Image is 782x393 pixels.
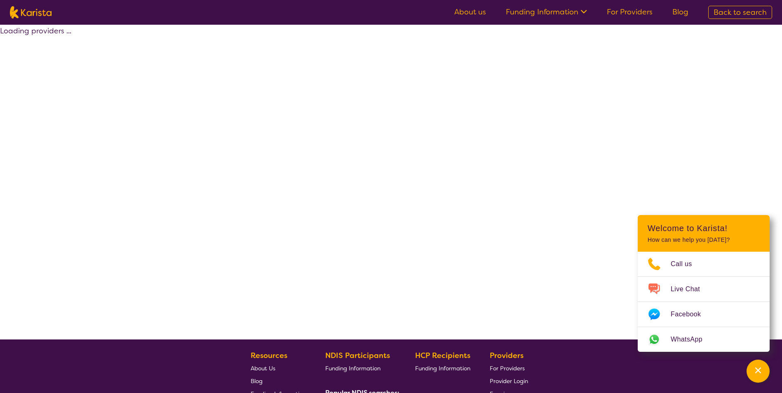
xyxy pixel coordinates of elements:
[747,360,770,383] button: Channel Menu
[415,362,470,374] a: Funding Information
[671,308,711,320] span: Facebook
[415,351,470,360] b: HCP Recipients
[607,7,653,17] a: For Providers
[10,6,52,19] img: Karista logo
[671,283,710,295] span: Live Chat
[325,365,380,372] span: Funding Information
[638,252,770,352] ul: Choose channel
[490,377,528,385] span: Provider Login
[454,7,486,17] a: About us
[671,333,712,346] span: WhatsApp
[490,365,525,372] span: For Providers
[251,362,306,374] a: About Us
[415,365,470,372] span: Funding Information
[325,351,390,360] b: NDIS Participants
[490,362,528,374] a: For Providers
[714,7,767,17] span: Back to search
[490,351,524,360] b: Providers
[251,377,263,385] span: Blog
[506,7,587,17] a: Funding Information
[648,236,760,243] p: How can we help you [DATE]?
[708,6,772,19] a: Back to search
[671,258,702,270] span: Call us
[251,351,287,360] b: Resources
[251,374,306,387] a: Blog
[638,215,770,352] div: Channel Menu
[490,374,528,387] a: Provider Login
[325,362,396,374] a: Funding Information
[648,223,760,233] h2: Welcome to Karista!
[638,327,770,352] a: Web link opens in a new tab.
[251,365,275,372] span: About Us
[672,7,688,17] a: Blog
